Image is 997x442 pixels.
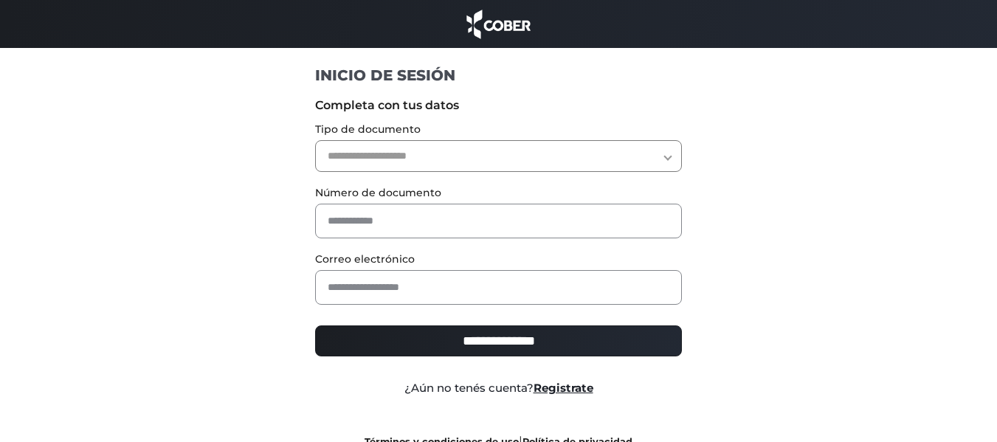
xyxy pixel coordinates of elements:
[315,122,682,137] label: Tipo de documento
[304,380,693,397] div: ¿Aún no tenés cuenta?
[534,381,593,395] a: Registrate
[315,66,682,85] h1: INICIO DE SESIÓN
[315,185,682,201] label: Número de documento
[315,252,682,267] label: Correo electrónico
[463,7,535,41] img: cober_marca.png
[315,97,682,114] label: Completa con tus datos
